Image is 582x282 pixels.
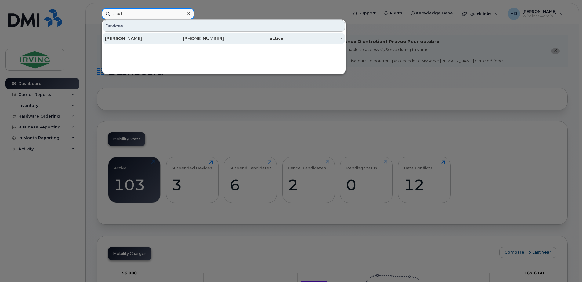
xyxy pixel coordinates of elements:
[224,35,283,42] div: active
[283,35,343,42] div: -
[103,33,345,44] a: [PERSON_NAME][PHONE_NUMBER]active-
[165,35,224,42] div: [PHONE_NUMBER]
[105,35,165,42] div: [PERSON_NAME]
[103,20,345,32] div: Devices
